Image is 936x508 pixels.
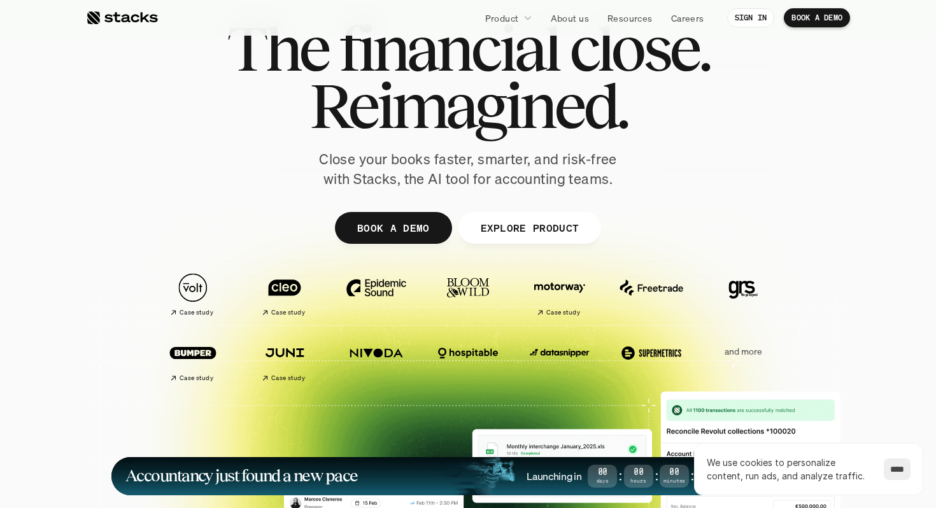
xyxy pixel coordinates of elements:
[458,212,601,244] a: EXPLORE PRODUCT
[607,11,653,25] p: Resources
[727,8,775,27] a: SIGN IN
[339,20,558,77] span: financial
[520,267,599,322] a: Case study
[624,479,653,483] span: Hours
[704,346,783,357] p: and more
[663,6,712,29] a: Careers
[569,20,709,77] span: close.
[653,469,660,483] strong: :
[153,332,232,387] a: Case study
[125,469,358,483] h1: Accountancy just found a new pace
[153,267,232,322] a: Case study
[227,20,328,77] span: The
[485,11,519,25] p: Product
[527,469,581,483] h4: Launching in
[271,309,305,316] h2: Case study
[600,6,660,29] a: Resources
[588,469,617,476] span: 00
[335,212,452,244] a: BOOK A DEMO
[689,469,695,483] strong: :
[271,374,305,382] h2: Case study
[245,267,324,322] a: Case study
[551,11,589,25] p: About us
[111,457,825,495] a: Accountancy just found a new paceLaunching in00Days:00Hours:00Minutes:00SecondsLEARN MORE
[617,469,623,483] strong: :
[480,218,579,237] p: EXPLORE PRODUCT
[546,309,580,316] h2: Case study
[784,8,850,27] a: BOOK A DEMO
[791,13,842,22] p: BOOK A DEMO
[588,479,617,483] span: Days
[660,469,689,476] span: 00
[180,309,213,316] h2: Case study
[624,469,653,476] span: 00
[309,77,627,134] span: Reimagined.
[245,332,324,387] a: Case study
[309,150,627,189] p: Close your books faster, smarter, and risk-free with Stacks, the AI tool for accounting teams.
[660,479,689,483] span: Minutes
[180,374,213,382] h2: Case study
[671,11,704,25] p: Careers
[735,13,767,22] p: SIGN IN
[357,218,430,237] p: BOOK A DEMO
[543,6,597,29] a: About us
[707,456,871,483] p: We use cookies to personalize content, run ads, and analyze traffic.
